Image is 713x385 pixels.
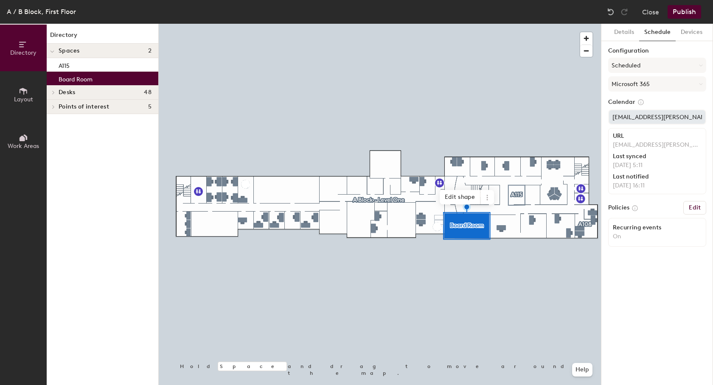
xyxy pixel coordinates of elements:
button: Help [572,363,592,377]
span: Desks [59,89,75,96]
span: 5 [148,103,152,110]
div: Last notified [613,173,702,180]
div: A / B Block, First Floor [7,6,76,17]
button: Devices [676,24,707,41]
span: Edit shape [440,190,480,204]
p: [DATE] 16:11 [613,182,702,190]
span: Points of interest [59,103,109,110]
button: Schedule [639,24,676,41]
p: A115 [59,60,70,70]
h1: Directory [47,31,158,44]
h6: Edit [689,204,701,211]
label: Configuration [608,47,706,54]
input: Add calendar email [608,109,706,125]
span: Work Areas [8,142,39,150]
p: Board Room [59,73,93,83]
span: 48 [144,89,152,96]
label: Calendar [608,98,706,106]
div: URL [613,133,702,139]
span: Spaces [59,47,80,54]
img: Undo [606,8,615,16]
button: Edit [683,201,706,215]
button: Close [642,5,659,19]
span: Layout [14,96,33,103]
button: Microsoft 365 [608,76,706,92]
p: [EMAIL_ADDRESS][PERSON_NAME][DOMAIN_NAME] [613,141,702,149]
div: Last synced [613,153,702,160]
button: Publish [668,5,701,19]
span: 2 [148,47,152,54]
button: Scheduled [608,58,706,73]
p: [DATE] 5:11 [613,162,702,169]
label: Policies [608,204,629,211]
span: Directory [10,49,36,56]
button: Details [609,24,639,41]
img: Redo [620,8,629,16]
div: Recurring events [613,224,702,231]
p: On [613,233,702,240]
